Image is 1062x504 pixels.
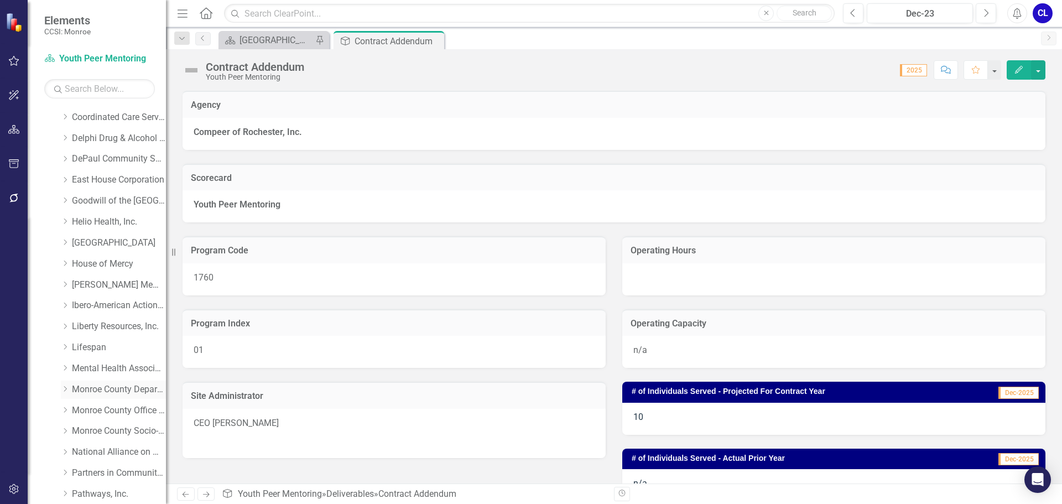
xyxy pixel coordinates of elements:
a: Monroe County Department of Social Services [72,383,166,396]
h3: Operating Hours [631,246,1037,256]
a: East House Corporation [72,174,166,186]
div: Open Intercom Messenger [1024,466,1051,493]
a: DePaul Community Services, lnc. [72,153,166,165]
span: n/a [633,478,647,489]
div: Youth Peer Mentoring [206,73,304,81]
button: Dec-23 [867,3,973,23]
h3: # of Individuals Served - Projected For Contract Year [632,387,968,396]
a: Goodwill of the [GEOGRAPHIC_DATA] [72,195,166,207]
h3: Agency [191,100,1037,110]
div: Contract Addendum [378,489,456,499]
a: [GEOGRAPHIC_DATA] [72,237,166,250]
a: Monroe County Office of Mental Health [72,404,166,417]
div: » » [222,488,606,501]
span: Elements [44,14,91,27]
small: CCSI: Monroe [44,27,91,36]
input: Search ClearPoint... [224,4,835,23]
h3: Program Index [191,319,597,329]
a: Pathways, Inc. [72,488,166,501]
a: Coordinated Care Services Inc. [72,111,166,124]
a: House of Mercy [72,258,166,271]
input: Search Below... [44,79,155,98]
div: [GEOGRAPHIC_DATA] [240,33,313,47]
button: CL [1033,3,1053,23]
span: 10 [633,412,643,422]
a: Youth Peer Mentoring [44,53,155,65]
a: Youth Peer Mentoring [238,489,322,499]
h3: Site Administrator [191,391,597,401]
a: Monroe County Socio-Legal Center [72,425,166,438]
h3: Program Code [191,246,597,256]
img: Not Defined [183,61,200,79]
span: 2025 [900,64,927,76]
a: Liberty Resources, Inc. [72,320,166,333]
a: National Alliance on Mental Illness [72,446,166,459]
a: Helio Health, Inc. [72,216,166,228]
div: Dec-23 [871,7,969,20]
h3: Operating Capacity [631,319,1037,329]
span: 1760 [194,272,214,283]
a: [PERSON_NAME] Memorial Institute, Inc. [72,279,166,292]
span: Search [793,8,816,17]
img: ClearPoint Strategy [6,13,25,32]
a: Deliverables [326,489,374,499]
span: Dec-2025 [998,453,1039,465]
a: [GEOGRAPHIC_DATA] [221,33,313,47]
a: Lifespan [72,341,166,354]
div: Contract Addendum [355,34,441,48]
span: 01 [194,345,204,355]
h3: Scorecard [191,173,1037,183]
p: CEO [PERSON_NAME] [194,417,595,432]
strong: Compeer of Rochester, Inc. [194,127,302,137]
a: Delphi Drug & Alcohol Council [72,132,166,145]
span: Dec-2025 [998,387,1039,399]
div: Contract Addendum [206,61,304,73]
a: Ibero-American Action League, Inc. [72,299,166,312]
button: Search [777,6,832,21]
span: n/a [633,345,647,355]
a: Partners in Community Development [72,467,166,480]
strong: Youth Peer Mentoring [194,199,280,210]
h3: # of Individuals Served - Actual Prior Year [632,454,953,463]
a: Mental Health Association [72,362,166,375]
